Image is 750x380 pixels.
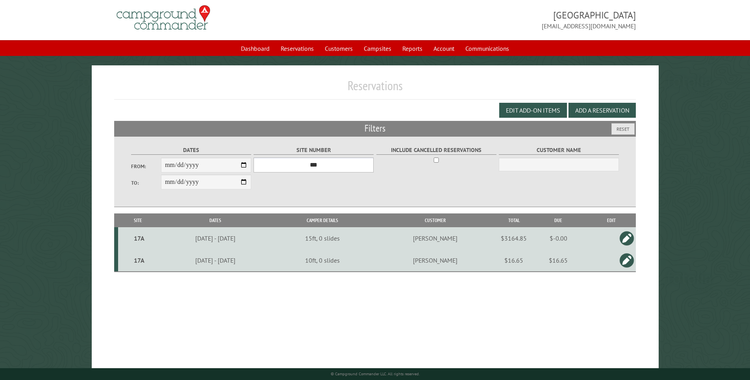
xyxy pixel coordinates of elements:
td: [PERSON_NAME] [372,227,498,249]
th: Site [118,213,158,227]
label: Site Number [254,146,374,155]
span: [GEOGRAPHIC_DATA] [EMAIL_ADDRESS][DOMAIN_NAME] [375,9,636,31]
a: Dashboard [236,41,274,56]
th: Due [530,213,587,227]
a: Communications [461,41,514,56]
label: To: [131,179,161,187]
td: $-0.00 [530,227,587,249]
div: 17A [121,234,157,242]
td: [PERSON_NAME] [372,249,498,272]
a: Reports [398,41,427,56]
button: Reset [611,123,635,135]
div: 17A [121,256,157,264]
button: Add a Reservation [569,103,636,118]
h2: Filters [114,121,636,136]
td: $16.65 [530,249,587,272]
td: 10ft, 0 slides [272,249,372,272]
td: $16.65 [498,249,530,272]
th: Customer [372,213,498,227]
a: Account [429,41,459,56]
td: $3164.85 [498,227,530,249]
a: Reservations [276,41,319,56]
label: From: [131,163,161,170]
small: © Campground Commander LLC. All rights reserved. [331,371,420,376]
a: Campsites [359,41,396,56]
label: Include Cancelled Reservations [376,146,496,155]
th: Total [498,213,530,227]
a: Customers [320,41,357,56]
label: Customer Name [499,146,619,155]
div: [DATE] - [DATE] [159,234,271,242]
th: Edit [587,213,636,227]
h1: Reservations [114,78,636,100]
button: Edit Add-on Items [499,103,567,118]
th: Dates [158,213,272,227]
td: 15ft, 0 slides [272,227,372,249]
div: [DATE] - [DATE] [159,256,271,264]
th: Camper Details [272,213,372,227]
img: Campground Commander [114,2,213,33]
label: Dates [131,146,251,155]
